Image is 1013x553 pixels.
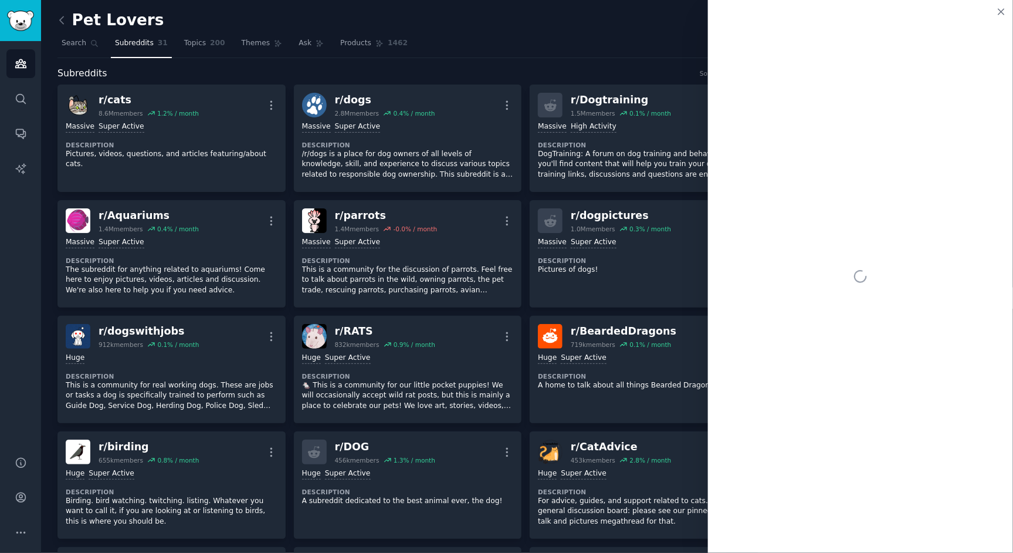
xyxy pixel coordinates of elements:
a: Themes [238,34,287,58]
div: Massive [66,122,94,133]
div: Massive [538,237,567,248]
img: parrots [302,208,327,233]
div: 1.5M members [571,109,615,117]
a: dogswithjobsr/dogswithjobs912kmembers0.1% / monthHugeDescriptionThis is a community for real work... [57,316,286,423]
div: 0.9 % / month [394,340,435,349]
div: Huge [538,468,557,480]
div: r/ RATS [335,324,435,339]
dt: Description [66,141,277,149]
p: Pictures of dogs! [538,265,750,275]
div: r/ BeardedDragons [571,324,676,339]
div: Super Active [335,237,381,248]
img: dogs [302,93,327,117]
div: r/ CatAdvice [571,440,671,454]
div: Sort by [700,69,722,77]
dt: Description [538,372,750,380]
p: DogTraining: A forum on dog training and behavior. Here you'll find content that will help you tr... [538,149,750,180]
div: -0.0 % / month [394,225,438,233]
p: A home to talk about all things Bearded Dragons! [538,380,750,391]
div: Super Active [561,468,607,480]
div: r/ Dogtraining [571,93,671,107]
div: r/ dogswithjobs [99,324,199,339]
span: Products [340,38,371,49]
div: Huge [302,353,321,364]
a: CatAdvicer/CatAdvice453kmembers2.8% / monthHugeSuper ActiveDescriptionFor advice, guides, and sup... [530,431,758,539]
dt: Description [302,257,514,265]
div: 0.8 % / month [157,456,199,464]
div: Super Active [99,237,144,248]
a: catsr/cats8.6Mmembers1.2% / monthMassiveSuper ActiveDescriptionPictures, videos, questions, and a... [57,85,286,192]
div: 0.1 % / month [630,340,672,349]
span: 200 [210,38,225,49]
a: BeardedDragonsr/BeardedDragons719kmembers0.1% / monthHugeSuper ActiveDescriptionA home to talk ab... [530,316,758,423]
div: 2.8M members [335,109,380,117]
a: Subreddits31 [111,34,172,58]
span: 31 [158,38,168,49]
p: For advice, guides, and support related to cats. Not a general discussion board: please see our p... [538,496,750,527]
div: 2.8 % / month [630,456,672,464]
div: r/ parrots [335,208,438,223]
div: Super Active [99,122,144,133]
div: Super Active [325,468,371,480]
dt: Description [538,141,750,149]
div: 832k members [335,340,380,349]
div: Super Active [571,237,616,248]
span: Subreddits [115,38,154,49]
dt: Description [538,257,750,265]
div: Huge [66,468,84,480]
a: r/dogpictures1.0Mmembers0.3% / monthMassiveSuper ActiveDescriptionPictures of dogs! [530,200,758,308]
div: 0.1 % / month [629,109,671,117]
p: A subreddit dedicated to the best animal ever, the dog! [302,496,514,507]
a: parrotsr/parrots1.4Mmembers-0.0% / monthMassiveSuper ActiveDescriptionThis is a community for the... [294,200,522,308]
img: BeardedDragons [538,324,563,349]
span: Search [62,38,86,49]
dt: Description [66,257,277,265]
div: Massive [538,122,567,133]
p: 🐁 This is a community for our little pocket puppies! We will occasionally accept wild rat posts, ... [302,380,514,412]
a: Ask [294,34,328,58]
div: 0.3 % / month [629,225,671,233]
div: 719k members [571,340,615,349]
dt: Description [302,141,514,149]
img: GummySearch logo [7,11,34,31]
div: 8.6M members [99,109,143,117]
div: Super Active [561,353,607,364]
div: High Activity [571,122,616,133]
p: /r/dogs is a place for dog owners of all levels of knowledge, skill, and experience to discuss va... [302,149,514,180]
div: r/ dogpictures [571,208,671,223]
p: This is a community for the discussion of parrots. Feel free to talk about parrots in the wild, o... [302,265,514,296]
div: r/ cats [99,93,199,107]
p: Pictures, videos, questions, and articles featuring/about cats. [66,149,277,170]
span: Themes [242,38,270,49]
a: Products1462 [336,34,412,58]
a: RATSr/RATS832kmembers0.9% / monthHugeSuper ActiveDescription🐁 This is a community for our little ... [294,316,522,423]
div: Huge [302,468,321,480]
div: Super Active [335,122,381,133]
span: Subreddits [57,66,107,81]
dt: Description [66,488,277,496]
a: birdingr/birding655kmembers0.8% / monthHugeSuper ActiveDescriptionBirding. bird watching. twitchi... [57,431,286,539]
div: Huge [538,353,557,364]
div: 1.2 % / month [157,109,199,117]
div: Huge [66,353,84,364]
div: 453k members [571,456,615,464]
div: 1.3 % / month [394,456,435,464]
div: Massive [302,122,331,133]
img: dogswithjobs [66,324,90,349]
div: 456k members [335,456,380,464]
div: r/ birding [99,440,199,454]
dt: Description [66,372,277,380]
p: This is a community for real working dogs. These are jobs or tasks a dog is specifically trained ... [66,380,277,412]
span: Ask [299,38,311,49]
span: Topics [184,38,206,49]
div: 0.4 % / month [157,225,199,233]
h2: Pet Lovers [57,11,164,30]
a: Topics200 [180,34,229,58]
img: RATS [302,324,327,349]
dt: Description [302,372,514,380]
div: r/ DOG [335,440,435,454]
div: 0.4 % / month [394,109,435,117]
div: 912k members [99,340,143,349]
img: birding [66,440,90,464]
div: 655k members [99,456,143,464]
